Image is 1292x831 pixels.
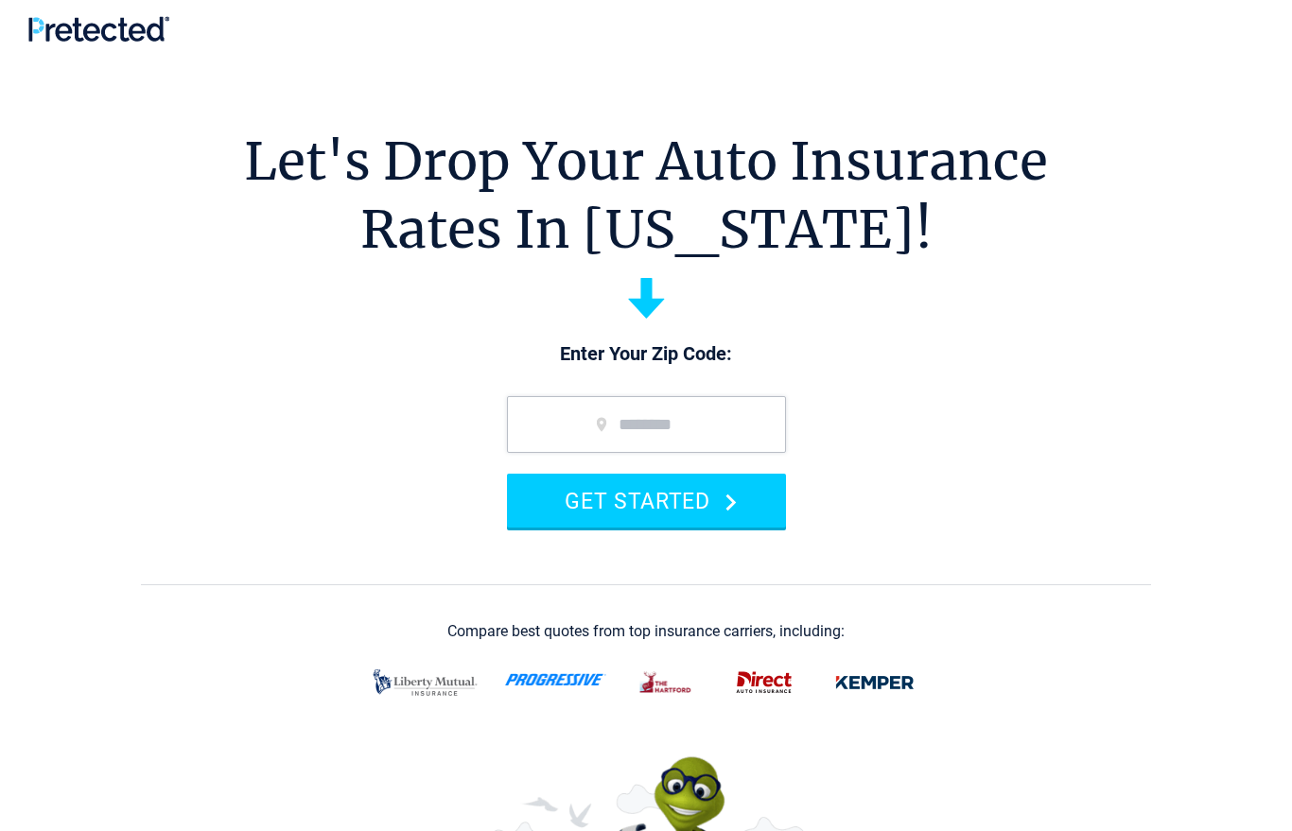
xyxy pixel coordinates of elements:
img: direct [726,663,802,702]
img: progressive [505,673,606,686]
input: zip code [507,396,786,453]
h1: Let's Drop Your Auto Insurance Rates In [US_STATE]! [244,128,1048,264]
div: Compare best quotes from top insurance carriers, including: [447,623,845,640]
p: Enter Your Zip Code: [488,341,805,368]
img: thehartford [629,663,704,702]
img: liberty [368,660,482,705]
img: Pretected Logo [28,16,169,42]
img: kemper [825,663,925,702]
button: GET STARTED [507,474,786,528]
